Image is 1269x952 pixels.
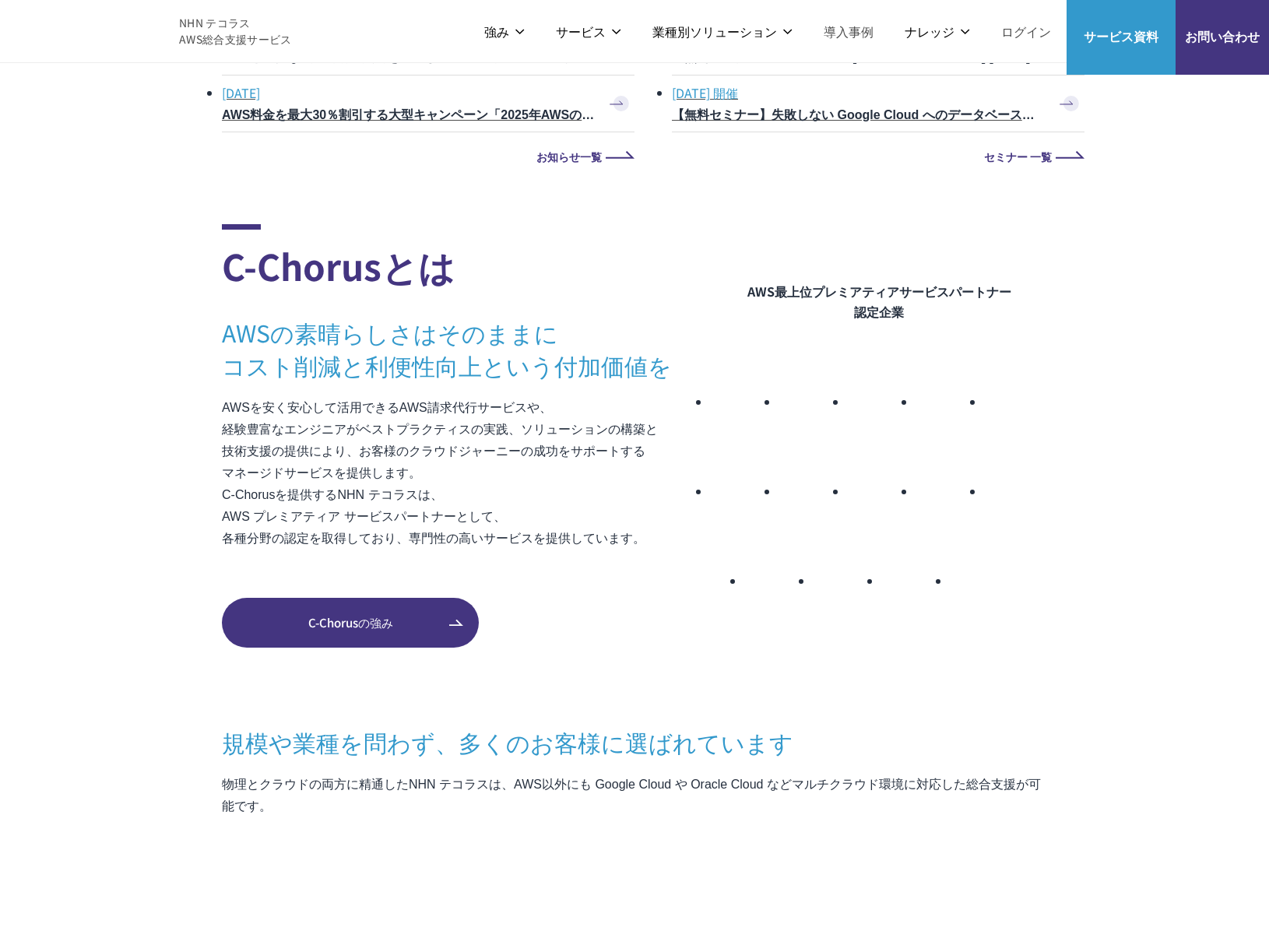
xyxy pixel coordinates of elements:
[687,23,811,39] p: 業種別ソリューション
[23,12,156,49] img: AWS総合支援サービス C-Chorus
[1109,12,1134,30] img: AWS総合支援サービス C-Chorus サービス資料
[1018,830,1142,892] img: クリスピー・クリーム・ドーナツ
[1067,34,1176,51] span: サービス資料
[672,121,1046,137] h3: 【無料セミナー】失敗しない Google Cloud へのデータベース移行の進め方
[222,121,596,137] h3: AWS料金を最大30％割引する大型キャンペーン「2025年AWSの旅」の提供を開始
[596,23,656,39] p: サービス
[222,329,711,395] h3: AWSの素晴らしさはそのままに コスト削減と利便性向上という付加価値を
[222,410,711,563] p: AWSを安く安心して活用できるAWS請求代行サービスや、 経験豊富なエンジニアがベストプラクティスの実践、ソリューションの構築と 技術支援の提供により、お客様のクラウドジャーニーの成功をサポート...
[737,830,862,892] img: ヤマサ醤油
[597,830,722,892] img: エアトリ
[222,70,596,86] h3: AWSと新たな戦略的協業契約を締結し、日本国内の中堅・中小企業でのAWS活用を加速
[222,43,634,93] a: [DATE] AWSと新たな戦略的協業契約を締結し、日本国内の中堅・中小企業でのAWS活用を加速
[917,23,976,39] p: ナレッジ
[222,164,634,175] a: お知らせ一覧
[1007,23,1051,39] a: ログイン
[672,43,1084,93] a: 2025.07.17-18 開催 【無料セミナー】AWS Summit [GEOGRAPHIC_DATA] [DATE] ピックアップセッション
[222,576,479,626] a: C-Chorusの強み
[711,294,1047,335] figcaption: AWS最上位プレミアティアサービスパートナー 認定企業
[23,12,292,49] a: AWS総合支援サービス C-Chorus NHN テコラスAWS総合支援サービス
[222,752,1047,796] p: 物理とクラウドの両方に精通したNHN テコラスは、AWS以外にも Google Cloud や Oracle Cloud などマルチクラウド環境に対応した総合支援が可能です。
[457,830,582,892] img: フジモトHD
[877,830,1002,892] img: 東京書籍
[177,830,301,892] img: ミズノ
[1210,12,1235,30] img: お問い合わせ
[222,237,711,306] h2: C-Chorusとは
[222,592,479,609] span: C-Chorusの強み
[528,23,565,39] p: 強み
[222,94,634,145] a: [DATE] AWS料金を最大30％割引する大型キャンペーン「2025年AWSの旅」の提供を開始
[317,830,441,892] img: 住友生命保険相互
[842,23,886,39] a: 導入事例
[672,98,1046,121] span: [DATE] 開催
[672,94,1084,145] a: [DATE] 開催 【無料セミナー】失敗しない Google Cloud へのデータベース移行の進め方
[222,704,1047,736] h3: 規模や業種を問わず、 多くのお客様に選ばれています
[672,70,1046,86] h3: 【無料セミナー】AWS Summit [GEOGRAPHIC_DATA] [DATE] ピックアップセッション
[672,164,1084,175] a: セミナー 一覧
[179,15,292,47] span: NHN テコラス AWS総合支援サービス
[1176,34,1269,51] span: お問い合わせ
[222,98,596,121] span: [DATE]
[37,830,161,892] img: 三菱地所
